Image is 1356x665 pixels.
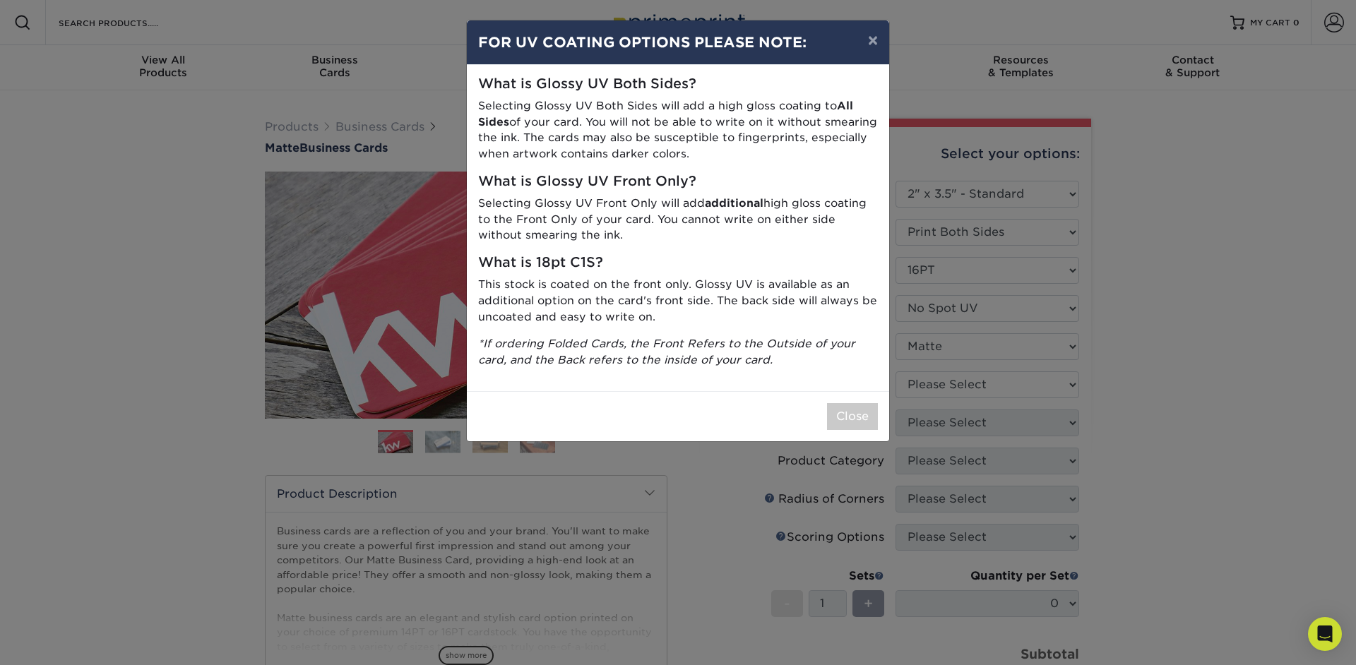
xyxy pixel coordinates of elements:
[478,99,853,128] strong: All Sides
[478,76,878,92] h5: What is Glossy UV Both Sides?
[827,403,878,430] button: Close
[478,32,878,53] h4: FOR UV COATING OPTIONS PLEASE NOTE:
[478,277,878,325] p: This stock is coated on the front only. Glossy UV is available as an additional option on the car...
[478,196,878,244] p: Selecting Glossy UV Front Only will add high gloss coating to the Front Only of your card. You ca...
[478,337,855,366] i: *If ordering Folded Cards, the Front Refers to the Outside of your card, and the Back refers to t...
[478,174,878,190] h5: What is Glossy UV Front Only?
[857,20,889,60] button: ×
[1308,617,1342,651] div: Open Intercom Messenger
[705,196,763,210] strong: additional
[478,98,878,162] p: Selecting Glossy UV Both Sides will add a high gloss coating to of your card. You will not be abl...
[478,255,878,271] h5: What is 18pt C1S?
